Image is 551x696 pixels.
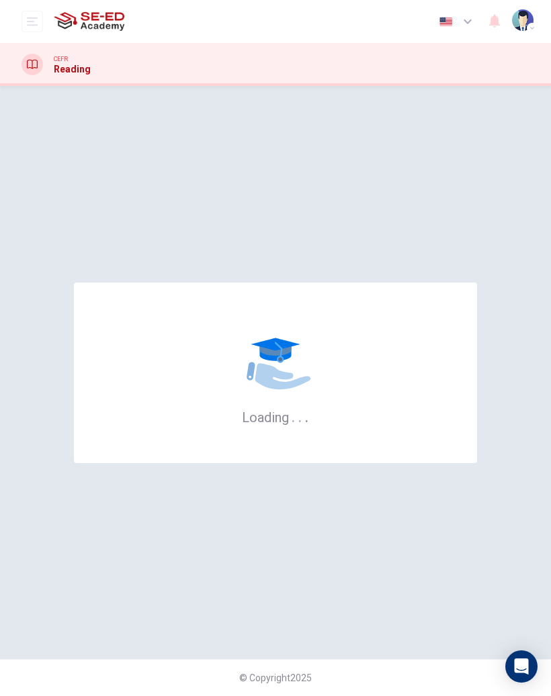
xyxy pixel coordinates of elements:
h6: . [291,405,296,427]
img: Profile picture [512,9,534,31]
img: SE-ED Academy logo [54,8,124,35]
span: © Copyright 2025 [239,673,312,683]
img: en [437,17,454,27]
h6: Loading [242,408,309,426]
h6: . [304,405,309,427]
button: open mobile menu [22,11,43,32]
span: CEFR [54,54,68,64]
div: Open Intercom Messenger [505,650,538,683]
h6: . [298,405,302,427]
h1: Reading [54,64,91,74]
